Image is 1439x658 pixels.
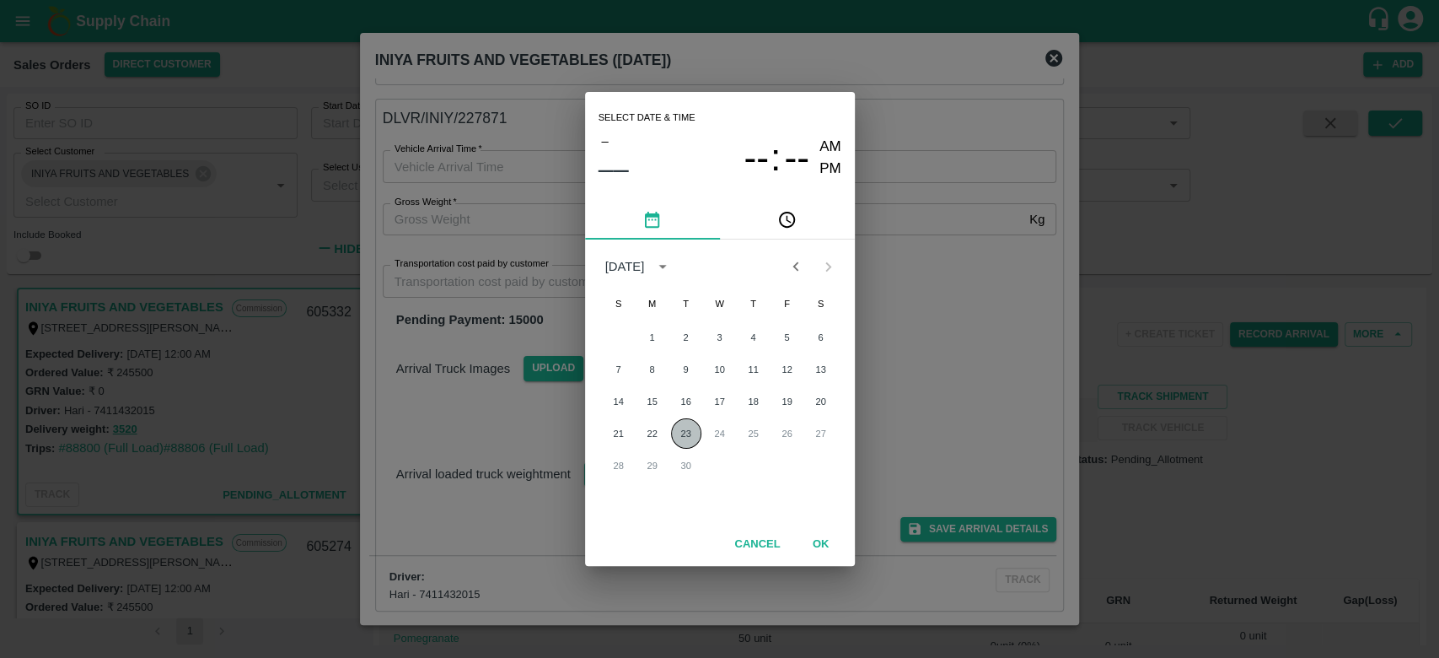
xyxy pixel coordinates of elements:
button: 13 [806,354,836,385]
button: AM [819,136,841,159]
span: Wednesday [705,287,735,321]
button: 14 [604,386,634,417]
button: calendar view is open, switch to year view [649,253,676,280]
button: 23 [671,418,701,449]
span: Tuesday [671,287,701,321]
button: OK [794,530,848,559]
button: 3 [705,322,735,353]
button: 10 [705,354,735,385]
span: : [771,136,781,181]
button: 18 [738,386,769,417]
button: Cancel [728,530,787,559]
button: 1 [637,322,668,353]
button: 9 [671,354,701,385]
button: 19 [772,386,803,417]
button: 15 [637,386,668,417]
button: 5 [772,322,803,353]
button: pick time [720,199,855,240]
button: 21 [604,418,634,449]
button: –– [599,152,629,186]
button: 4 [738,322,769,353]
button: 17 [705,386,735,417]
button: 2 [671,322,701,353]
button: 20 [806,386,836,417]
button: 7 [604,354,634,385]
span: Friday [772,287,803,321]
button: Previous month [780,251,812,283]
button: PM [819,158,841,181]
span: Monday [637,287,668,321]
span: Saturday [806,287,836,321]
span: Sunday [604,287,634,321]
button: 11 [738,354,769,385]
button: 12 [772,354,803,385]
button: 6 [806,322,836,353]
span: Select date & time [599,105,695,131]
button: 16 [671,386,701,417]
button: – [599,130,612,152]
div: [DATE] [605,257,645,276]
button: 8 [637,354,668,385]
span: – [601,130,608,152]
button: pick date [585,199,720,240]
button: -- [744,136,769,181]
button: 22 [637,418,668,449]
button: -- [784,136,809,181]
span: Thursday [738,287,769,321]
